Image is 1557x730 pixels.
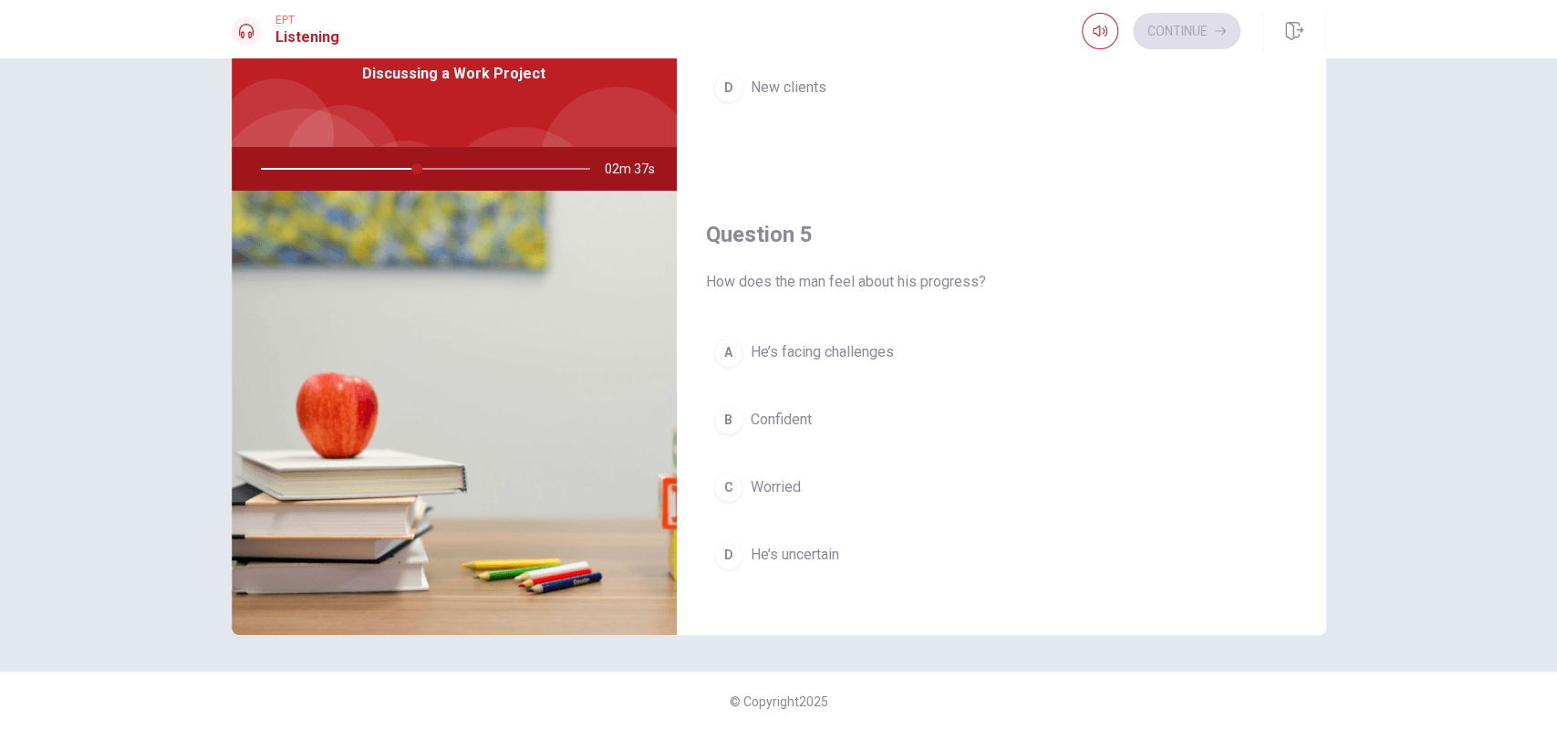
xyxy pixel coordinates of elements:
[706,271,1297,293] span: How does the man feel about his progress?
[730,694,828,709] span: © Copyright 2025
[714,405,743,434] div: B
[275,14,339,26] span: EPT
[232,191,677,635] img: Discussing a Work Project
[751,77,826,99] span: New clients
[706,329,1297,375] button: AHe’s facing challenges
[362,63,545,85] span: Discussing a Work Project
[706,65,1297,110] button: DNew clients
[714,473,743,502] div: C
[714,540,743,569] div: D
[706,464,1297,510] button: CWorried
[275,26,339,48] h1: Listening
[714,338,743,367] div: A
[714,73,743,102] div: D
[751,476,801,498] span: Worried
[706,397,1297,443] button: BConfident
[751,409,812,431] span: Confident
[605,147,670,191] span: 02m 37s
[706,532,1297,578] button: DHe’s uncertain
[751,544,839,566] span: He’s uncertain
[706,220,1297,249] h4: Question 5
[751,341,894,363] span: He’s facing challenges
